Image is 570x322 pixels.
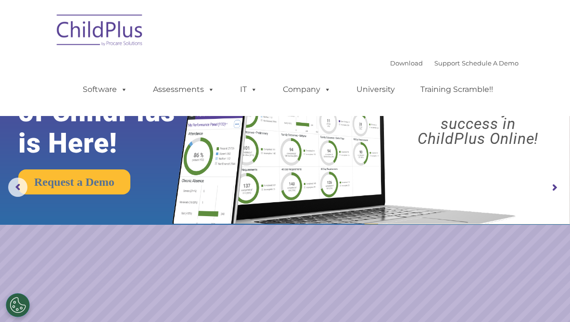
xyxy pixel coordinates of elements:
img: ChildPlus by Procare Solutions [52,8,148,56]
a: Support [434,59,460,67]
rs-layer: The Future of ChildPlus is Here! [18,65,200,159]
span: Last name [127,64,156,71]
a: Training Scramble!! [411,80,503,99]
a: Software [73,80,137,99]
a: Download [390,59,423,67]
font: | [390,59,519,67]
a: Company [273,80,341,99]
a: Request a Demo [18,169,130,194]
button: Cookies Settings [6,293,30,317]
a: IT [230,80,267,99]
span: Phone number [127,103,168,110]
a: University [347,80,405,99]
a: Assessments [143,80,224,99]
rs-layer: Boost your productivity and streamline your success in ChildPlus Online! [393,72,563,146]
a: Schedule A Demo [462,59,519,67]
